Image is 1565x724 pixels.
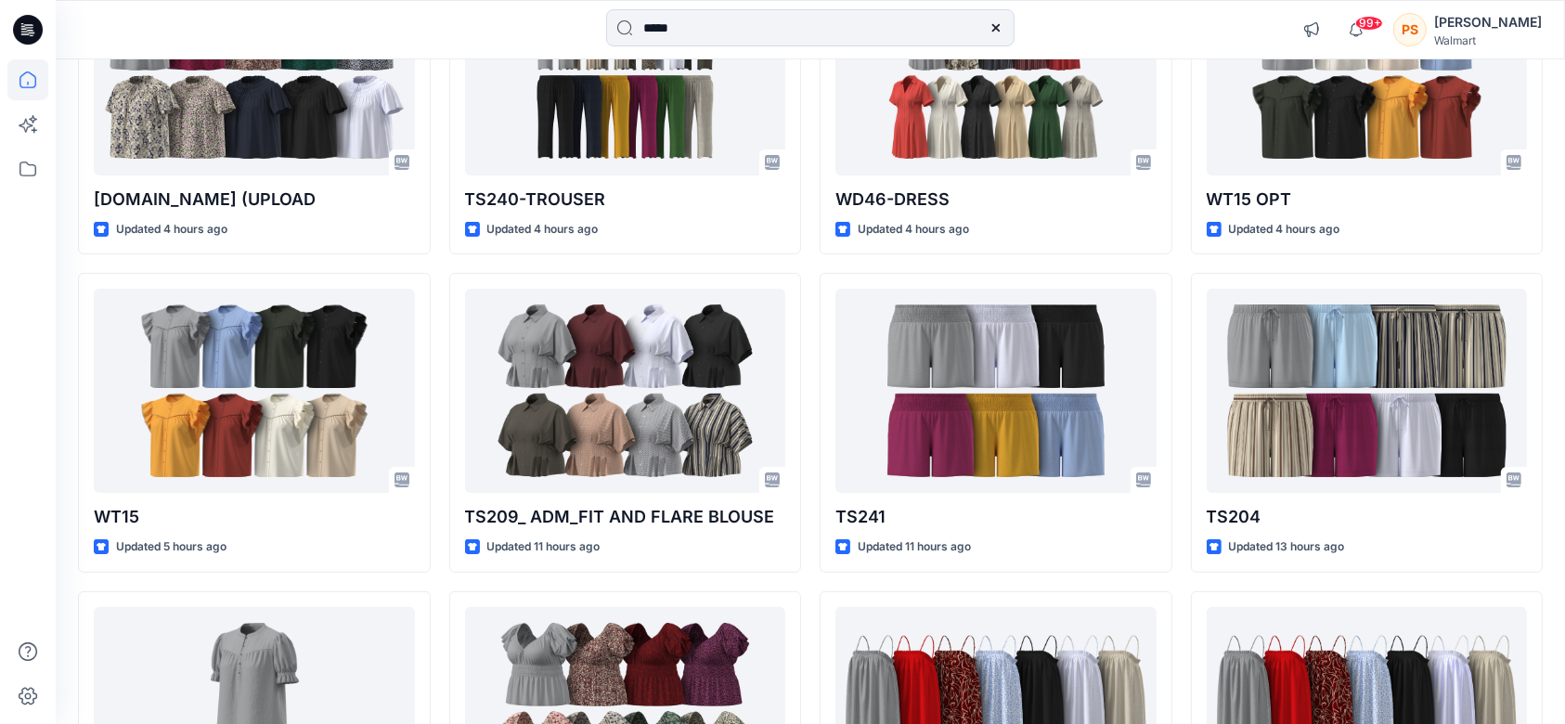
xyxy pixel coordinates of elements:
[1229,537,1345,557] p: Updated 13 hours ago
[1207,289,1528,493] a: TS204
[1434,11,1542,33] div: [PERSON_NAME]
[465,289,786,493] a: TS209_ ADM_FIT AND FLARE BLOUSE
[94,504,415,530] p: WT15
[465,187,786,213] p: TS240-TROUSER
[465,504,786,530] p: TS209_ ADM_FIT AND FLARE BLOUSE
[1434,33,1542,47] div: Walmart
[858,220,969,239] p: Updated 4 hours ago
[858,537,971,557] p: Updated 11 hours ago
[835,289,1157,493] a: TS241
[1207,187,1528,213] p: WT15 OPT
[835,504,1157,530] p: TS241
[835,187,1157,213] p: WD46-DRESS
[487,220,599,239] p: Updated 4 hours ago
[116,537,226,557] p: Updated 5 hours ago
[1207,504,1528,530] p: TS204
[1355,16,1383,31] span: 99+
[1393,13,1427,46] div: PS
[94,187,415,213] p: [DOMAIN_NAME] (UPLOAD
[1229,220,1340,239] p: Updated 4 hours ago
[116,220,227,239] p: Updated 4 hours ago
[487,537,601,557] p: Updated 11 hours ago
[94,289,415,493] a: WT15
